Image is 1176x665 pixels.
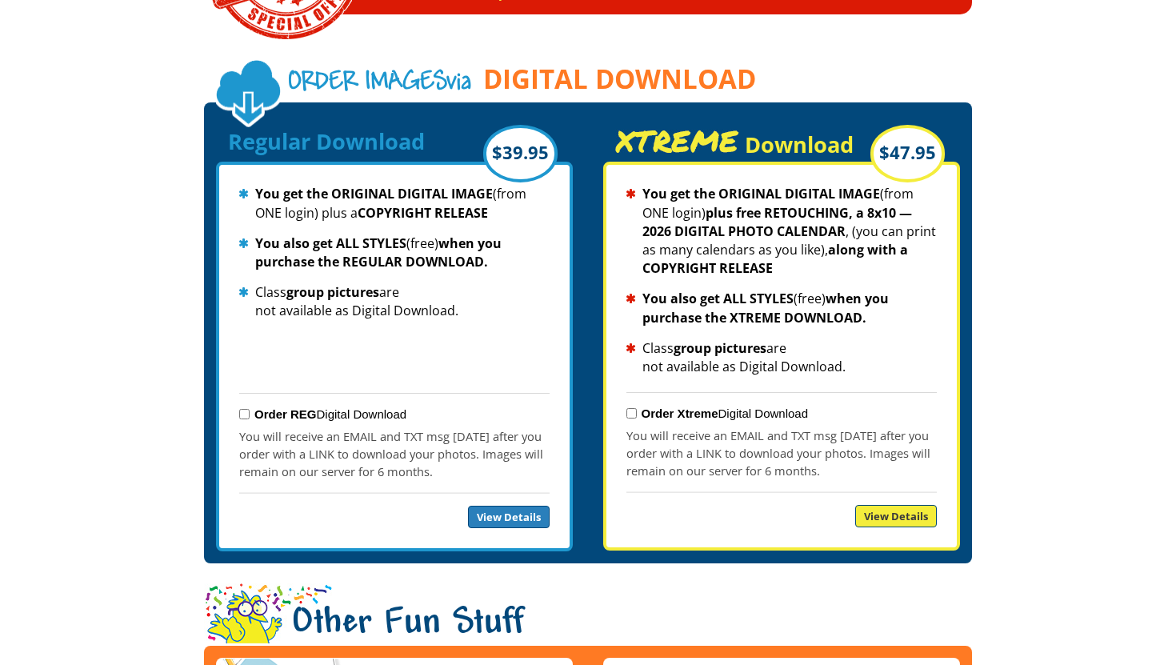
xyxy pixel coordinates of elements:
[255,234,406,252] strong: You also get ALL STYLES
[288,68,471,99] span: via
[468,506,550,528] a: View Details
[626,185,937,278] li: (from ONE login) , (you can print as many calendars as you like),
[855,505,937,527] a: View Details
[239,283,550,320] li: Class are not available as Digital Download.
[642,290,889,326] strong: when you purchase the XTREME DOWNLOAD.
[239,427,550,480] p: You will receive an EMAIL and TXT msg [DATE] after you order with a LINK to download your photos....
[358,204,488,222] strong: COPYRIGHT RELEASE
[615,129,739,153] span: XTREME
[239,234,550,271] li: (free)
[642,241,908,277] strong: along with a COPYRIGHT RELEASE
[288,69,446,97] span: Order Images
[626,427,937,479] p: You will receive an EMAIL and TXT msg [DATE] after you order with a LINK to download your photos....
[642,290,794,307] strong: You also get ALL STYLES
[626,290,937,326] li: (free)
[483,65,756,94] span: DIGITAL DOWNLOAD
[870,125,945,182] div: $47.95
[674,339,766,357] strong: group pictures
[745,130,854,159] span: Download
[626,339,937,376] li: Class are not available as Digital Download.
[239,185,550,222] li: (from ONE login) plus a
[642,407,718,420] strong: Order Xtreme
[254,407,406,421] label: Digital Download
[255,234,502,270] strong: when you purchase the REGULAR DOWNLOAD.
[642,407,808,420] label: Digital Download
[228,126,425,156] span: Regular Download
[255,185,493,202] strong: You get the ORIGINAL DIGITAL IMAGE
[483,125,558,182] div: $39.95
[642,204,912,240] strong: plus free RETOUCHING, a 8x10 — 2026 DIGITAL PHOTO CALENDAR
[286,283,379,301] strong: group pictures
[642,185,880,202] strong: You get the ORIGINAL DIGITAL IMAGE
[254,407,317,421] strong: Order REG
